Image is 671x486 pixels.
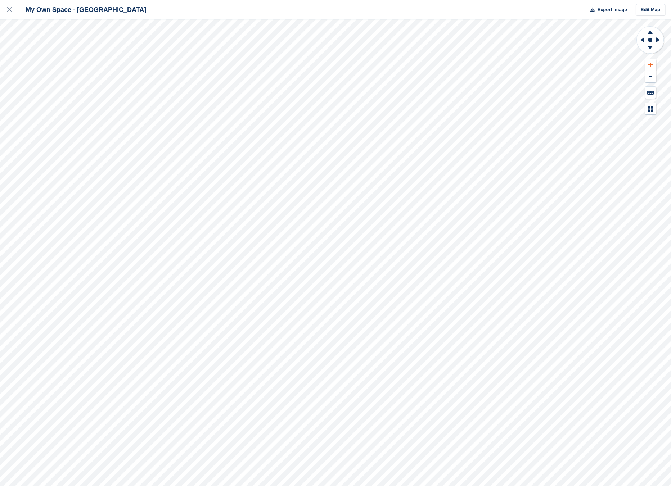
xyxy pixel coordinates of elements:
button: Map Legend [645,103,656,115]
div: My Own Space - [GEOGRAPHIC_DATA] [19,5,146,14]
button: Zoom Out [645,71,656,83]
button: Export Image [586,4,627,16]
a: Edit Map [636,4,665,16]
button: Zoom In [645,59,656,71]
span: Export Image [597,6,627,13]
button: Keyboard Shortcuts [645,87,656,99]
